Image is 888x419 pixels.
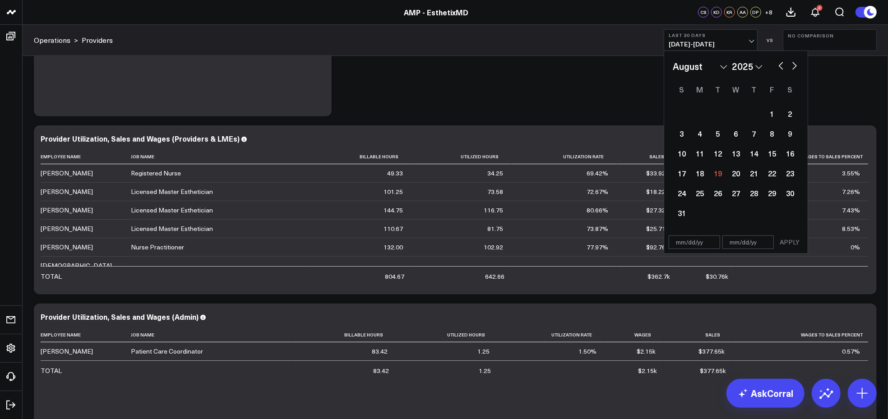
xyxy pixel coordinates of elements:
div: 1.25 [477,347,490,356]
th: Billable Hours [292,327,396,342]
div: 80.66% [587,206,608,215]
div: Licensed Master Esthetician [131,206,213,215]
th: Wages To Sales Percent [733,327,868,342]
div: [PERSON_NAME] [41,187,93,196]
th: Utilization Rate [511,149,616,164]
div: Monday [691,82,709,97]
div: 88.33 [487,266,503,275]
div: Registered Nurse [131,266,181,275]
div: 89.15% [587,266,608,275]
div: KR [724,7,735,18]
div: 72.67% [587,187,608,196]
div: 73.87% [587,224,608,233]
div: Wednesday [727,82,745,97]
div: [PERSON_NAME] [41,347,93,356]
div: $377.65k [698,347,725,356]
div: Licensed Master Esthetician [131,224,213,233]
div: $2.15k [638,366,657,375]
div: $27.32k [647,206,669,215]
th: Employee Name [41,327,131,342]
button: No Comparison [783,29,877,51]
th: Sales [664,327,733,342]
div: $18.22k [647,187,669,196]
div: 642.66 [485,272,504,281]
div: 81.75 [487,224,503,233]
div: Licensed Master Esthetician [131,187,213,196]
div: $377.65k [700,366,726,375]
div: [PERSON_NAME] [41,224,93,233]
div: 804.67 [385,272,404,281]
div: 73.58 [487,187,503,196]
div: Provider Utilization, Sales and Wages (Admin) [41,312,199,322]
div: 3.55% [842,169,860,178]
span: [DATE] - [DATE] [669,41,753,48]
th: Utilized Hours [411,149,511,164]
a: AMP - EsthetixMD [404,7,468,17]
div: $362.7k [648,272,671,281]
div: AA [737,7,748,18]
th: Sales [616,149,677,164]
div: 49.33 [387,169,403,178]
div: TOTAL [41,366,62,375]
div: 7.43% [842,206,860,215]
div: Tuesday [709,82,727,97]
div: $92.76k [647,243,669,252]
input: mm/dd/yy [722,235,774,249]
div: 7.26% [842,187,860,196]
div: 34.25 [487,169,503,178]
div: Nurse Practitioner [131,243,184,252]
div: TOTAL [41,272,62,281]
div: 1.25 [479,366,491,375]
div: Registered Nurse [131,169,181,178]
div: > [34,35,78,45]
a: Operations [34,35,70,45]
div: 102.92 [484,243,503,252]
div: Friday [763,82,781,97]
div: 13.38% [838,266,860,275]
div: 1.50% [578,347,597,356]
th: Utilization Rate [498,327,605,342]
div: Patient Care Coordinator [131,347,203,356]
th: Utilized Hours [396,327,498,342]
div: [PERSON_NAME] [41,243,93,252]
div: $7.82k [708,266,727,275]
div: [PERSON_NAME] [41,206,93,215]
button: +8 [763,7,774,18]
div: KD [711,7,722,18]
div: Sunday [673,82,691,97]
th: Billable Hours [310,149,412,164]
div: 99.08 [387,266,403,275]
div: $30.76k [706,272,728,281]
div: $33.92k [647,169,669,178]
th: Job Name [131,149,310,164]
div: 0% [851,243,860,252]
div: [PERSON_NAME] [41,169,93,178]
div: 69.42% [587,169,608,178]
button: APPLY [776,235,803,249]
div: 83.42 [372,347,388,356]
th: Job Name [131,327,292,342]
div: CS [698,7,709,18]
div: 116.75 [484,206,503,215]
button: Last 30 Days[DATE]-[DATE] [664,29,758,51]
div: 83.42 [374,366,389,375]
div: VS [762,37,778,43]
th: Wages [605,327,664,342]
a: Providers [82,35,113,45]
div: $25.71k [647,224,669,233]
div: 101.25 [384,187,403,196]
div: $58.45k [647,266,669,275]
b: No Comparison [788,33,872,38]
div: DP [750,7,761,18]
div: 2 [817,5,823,11]
input: mm/dd/yy [669,235,720,249]
div: [DEMOGRAPHIC_DATA][PERSON_NAME] [41,261,123,279]
b: Last 30 Days [669,32,753,38]
div: 0.57% [842,347,860,356]
div: 8.53% [842,224,860,233]
div: $2.15k [637,347,656,356]
th: Employee Name [41,149,131,164]
div: 144.75 [384,206,403,215]
div: Provider Utilization, Sales and Wages (Providers & LMEs) [41,134,240,143]
div: 110.67 [384,224,403,233]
